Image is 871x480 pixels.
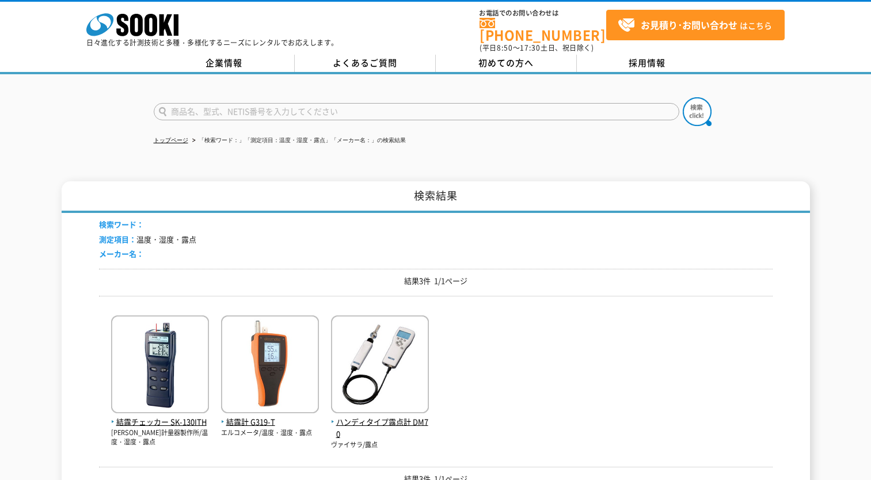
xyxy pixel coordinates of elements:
span: はこちら [618,17,772,34]
span: 8:50 [497,43,513,53]
img: G319-T [221,315,319,416]
p: 日々進化する計測技術と多種・多様化するニーズにレンタルでお応えします。 [86,39,338,46]
li: 「検索ワード：」「測定項目：温度・湿度・露点」「メーカー名：」の検索結果 [190,135,406,147]
input: 商品名、型式、NETIS番号を入力してください [154,103,679,120]
span: (平日 ～ 土日、祝日除く) [480,43,594,53]
p: ヴァイサラ/露点 [331,440,429,450]
span: 結露計 G319-T [221,416,319,428]
a: 採用情報 [577,55,718,72]
a: [PHONE_NUMBER] [480,18,606,41]
img: DM70 [331,315,429,416]
a: トップページ [154,137,188,143]
img: SK-130ITH [111,315,209,416]
span: お電話でのお問い合わせは [480,10,606,17]
p: [PERSON_NAME]計量器製作所/温度・湿度・露点 [111,428,209,447]
span: ハンディタイプ露点計 DM70 [331,416,429,440]
span: 結露チェッカー SK-130ITH [111,416,209,428]
a: 企業情報 [154,55,295,72]
a: 結露計 G319-T [221,404,319,428]
img: btn_search.png [683,97,712,126]
p: 結果3件 1/1ページ [99,275,773,287]
p: エルコメータ/温度・湿度・露点 [221,428,319,438]
span: 測定項目： [99,234,136,245]
span: メーカー名： [99,248,144,259]
li: 温度・湿度・露点 [99,234,196,246]
a: 結露チェッカー SK-130ITH [111,404,209,428]
a: 初めての方へ [436,55,577,72]
a: ハンディタイプ露点計 DM70 [331,404,429,440]
h1: 検索結果 [62,181,810,213]
a: お見積り･お問い合わせはこちら [606,10,785,40]
strong: お見積り･お問い合わせ [641,18,737,32]
a: よくあるご質問 [295,55,436,72]
span: 17:30 [520,43,541,53]
span: 検索ワード： [99,219,144,230]
span: 初めての方へ [478,56,534,69]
